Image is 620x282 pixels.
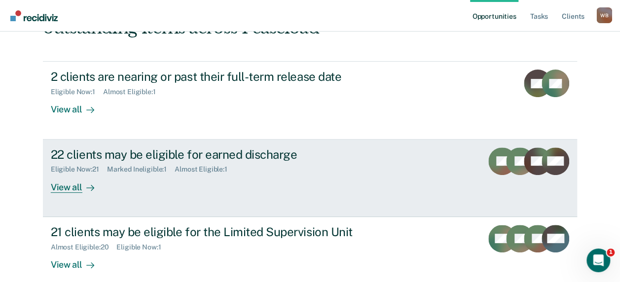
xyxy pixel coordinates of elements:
[51,225,397,239] div: 21 clients may be eligible for the Limited Supervision Unit
[51,70,397,84] div: 2 clients are nearing or past their full-term release date
[51,88,103,96] div: Eligible Now : 1
[175,165,235,174] div: Almost Eligible : 1
[51,243,117,251] div: Almost Eligible : 20
[586,248,610,272] iframe: Intercom live chat
[10,10,58,21] img: Recidiviz
[51,174,106,193] div: View all
[43,140,577,217] a: 22 clients may be eligible for earned dischargeEligible Now:21Marked Ineligible:1Almost Eligible:...
[43,61,577,139] a: 2 clients are nearing or past their full-term release dateEligible Now:1Almost Eligible:1View all
[51,165,107,174] div: Eligible Now : 21
[103,88,164,96] div: Almost Eligible : 1
[116,243,169,251] div: Eligible Now : 1
[596,7,612,23] button: Profile dropdown button
[607,248,615,256] span: 1
[51,96,106,115] div: View all
[51,147,397,162] div: 22 clients may be eligible for earned discharge
[107,165,175,174] div: Marked Ineligible : 1
[51,251,106,270] div: View all
[596,7,612,23] div: W B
